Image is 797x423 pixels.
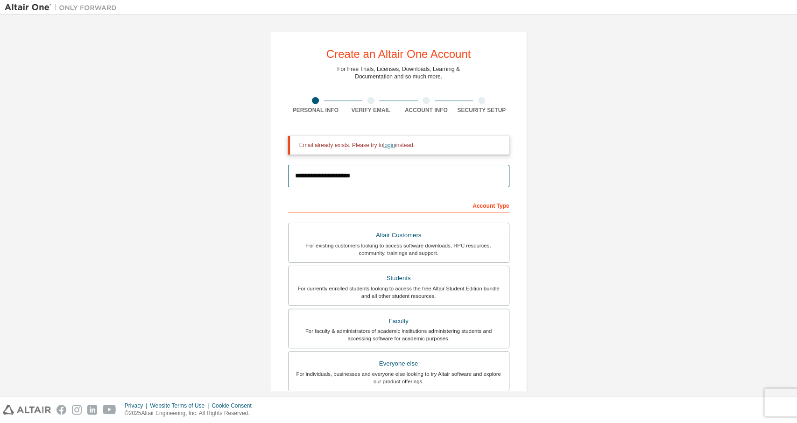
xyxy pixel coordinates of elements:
img: linkedin.svg [87,405,97,415]
div: For individuals, businesses and everyone else looking to try Altair software and explore our prod... [294,370,503,385]
div: Create an Altair One Account [326,49,471,60]
div: Personal Info [288,106,344,114]
img: instagram.svg [72,405,82,415]
div: Privacy [125,402,150,409]
div: For existing customers looking to access software downloads, HPC resources, community, trainings ... [294,242,503,257]
p: © 2025 Altair Engineering, Inc. All Rights Reserved. [125,409,257,417]
div: Email already exists. Please try to instead. [299,141,502,149]
div: Account Info [399,106,454,114]
div: For faculty & administrators of academic institutions administering students and accessing softwa... [294,327,503,342]
img: youtube.svg [103,405,116,415]
div: Faculty [294,315,503,328]
img: Altair One [5,3,121,12]
div: Everyone else [294,357,503,370]
img: altair_logo.svg [3,405,51,415]
div: Cookie Consent [212,402,257,409]
div: Security Setup [454,106,509,114]
div: For Free Trials, Licenses, Downloads, Learning & Documentation and so much more. [337,65,460,80]
img: facebook.svg [56,405,66,415]
div: Altair Customers [294,229,503,242]
div: Account Type [288,197,509,212]
a: login [383,142,395,148]
div: For currently enrolled students looking to access the free Altair Student Edition bundle and all ... [294,285,503,300]
div: Verify Email [343,106,399,114]
div: Students [294,272,503,285]
div: Website Terms of Use [150,402,212,409]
